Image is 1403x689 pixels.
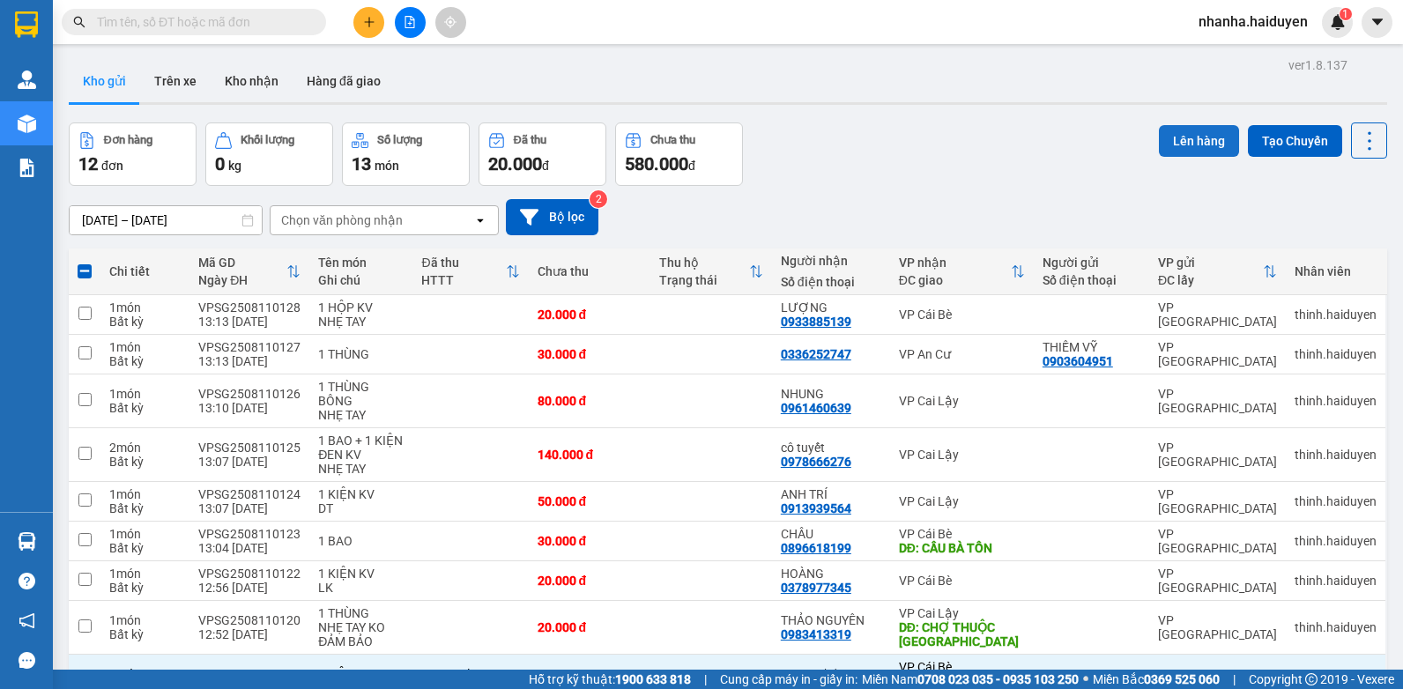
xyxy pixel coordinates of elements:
[781,581,851,595] div: 0378977345
[538,448,642,462] div: 140.000 đ
[109,340,181,354] div: 1 món
[109,401,181,415] div: Bất kỳ
[215,153,225,174] span: 0
[1295,534,1377,548] div: thinh.haiduyen
[109,487,181,501] div: 1 món
[70,206,262,234] input: Select a date range.
[1295,574,1377,588] div: thinh.haiduyen
[899,494,1025,508] div: VP Cai Lậy
[69,60,140,102] button: Kho gửi
[659,256,749,270] div: Thu hộ
[625,153,688,174] span: 580.000
[97,12,305,32] input: Tìm tên, số ĐT hoặc mã đơn
[781,613,881,627] div: THẢO NGUYÊN
[15,11,38,38] img: logo-vxr
[1043,256,1140,270] div: Người gửi
[19,612,35,629] span: notification
[198,340,301,354] div: VPSG2508110127
[198,613,301,627] div: VPSG2508110120
[781,401,851,415] div: 0961460639
[1340,8,1352,20] sup: 1
[781,501,851,515] div: 0913939564
[198,387,301,401] div: VPSG2508110126
[421,667,519,681] div: 20.000 đ
[318,300,404,315] div: 1 HỘP KV
[318,581,404,595] div: LK
[318,256,404,270] div: Tên món
[781,347,851,361] div: 0336252747
[109,527,181,541] div: 1 món
[720,670,857,689] span: Cung cấp máy in - giấy in:
[109,354,181,368] div: Bất kỳ
[109,667,181,681] div: 1 món
[198,273,286,287] div: Ngày ĐH
[109,441,181,455] div: 2 món
[590,190,607,208] sup: 2
[363,16,375,28] span: plus
[189,248,309,295] th: Toggle SortBy
[1330,14,1346,30] img: icon-new-feature
[538,494,642,508] div: 50.000 đ
[109,455,181,469] div: Bất kỳ
[318,273,404,287] div: Ghi chú
[781,254,881,268] div: Người nhận
[211,60,293,102] button: Kho nhận
[899,606,1025,620] div: VP Cai Lậy
[318,567,404,581] div: 1 KIỆN KV
[375,159,399,173] span: món
[856,667,866,681] span: ...
[781,315,851,329] div: 0933885139
[1295,394,1377,408] div: thinh.haiduyen
[101,159,123,173] span: đơn
[109,567,181,581] div: 1 món
[688,159,695,173] span: đ
[412,248,528,295] th: Toggle SortBy
[899,448,1025,462] div: VP Cai Lậy
[228,159,241,173] span: kg
[318,606,404,620] div: 1 THÙNG
[1295,264,1377,278] div: Nhân viên
[318,620,404,648] div: NHẸ TAY KO ĐẢM BẢO
[1043,340,1140,354] div: THIẾM VỸ
[1342,8,1348,20] span: 1
[899,307,1025,322] div: VP Cái Bè
[104,134,152,146] div: Đơn hàng
[198,315,301,329] div: 13:13 [DATE]
[1295,448,1377,462] div: thinh.haiduyen
[205,122,333,186] button: Khối lượng0kg
[198,627,301,641] div: 12:52 [DATE]
[1043,273,1140,287] div: Số điện thoại
[1159,125,1239,157] button: Lên hàng
[899,347,1025,361] div: VP An Cư
[198,354,301,368] div: 13:13 [DATE]
[781,441,881,455] div: cô tuyết
[318,433,404,462] div: 1 BAO + 1 KIỆN ĐEN KV
[342,122,470,186] button: Số lượng13món
[318,534,404,548] div: 1 BAO
[78,153,98,174] span: 12
[899,273,1011,287] div: ĐC giao
[318,408,404,422] div: NHẸ TAY
[140,60,211,102] button: Trên xe
[198,541,301,555] div: 13:04 [DATE]
[781,300,881,315] div: LƯỢNG
[404,16,416,28] span: file-add
[293,60,395,102] button: Hàng đã giao
[538,574,642,588] div: 20.000 đ
[1158,441,1277,469] div: VP [GEOGRAPHIC_DATA]
[318,501,404,515] div: DT
[1093,670,1220,689] span: Miền Bắc
[1158,527,1277,555] div: VP [GEOGRAPHIC_DATA]
[781,627,851,641] div: 0983413319
[1184,11,1322,33] span: nhanha.haiduyen
[538,394,642,408] div: 80.000 đ
[899,394,1025,408] div: VP Cai Lậy
[18,159,36,177] img: solution-icon
[281,211,403,229] div: Chọn văn phòng nhận
[1295,347,1377,361] div: thinh.haiduyen
[1144,672,1220,686] strong: 0369 525 060
[899,620,1025,648] div: DĐ: CHỢ THUỘC NHIÊU
[862,670,1079,689] span: Miền Nam
[538,347,642,361] div: 30.000 đ
[318,487,404,501] div: 1 KIỆN KV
